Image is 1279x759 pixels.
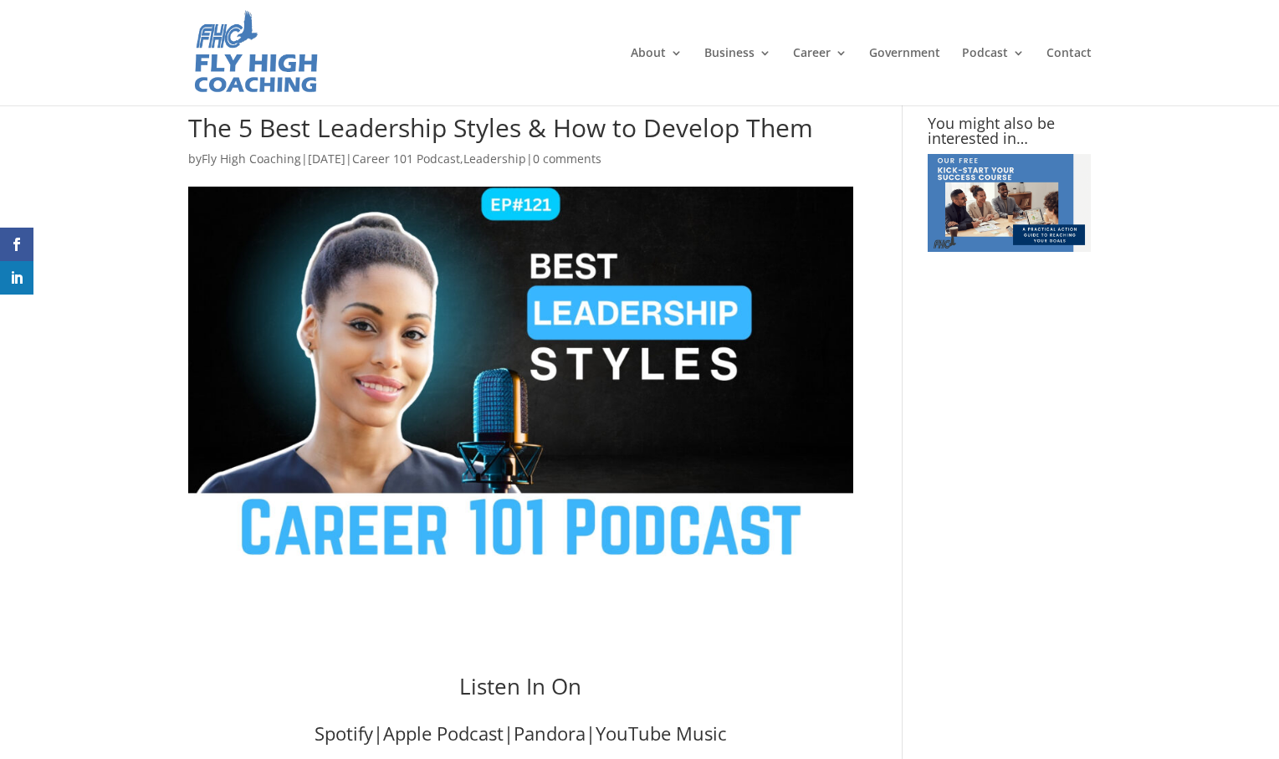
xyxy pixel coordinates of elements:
a: Apple Podcast [383,721,504,746]
p: by | | , | [188,149,853,182]
span: Listen In On [459,671,581,701]
a: Pandora [514,721,586,746]
a: Career [793,47,847,105]
h1: The 5 Best Leadership Styles & How to Develop Them [188,115,853,149]
a: YouTube Music [596,721,727,746]
img: Fly High Coaching [192,8,320,97]
a: Fly High Coaching [202,151,301,167]
a: About [631,47,683,105]
a: Contact [1046,47,1092,105]
h4: You might also be interested in… [928,115,1091,154]
img: advertisement [928,154,1091,252]
h3: | | | [290,724,750,751]
a: Career 101 Podcast [352,151,460,167]
a: Podcast [962,47,1025,105]
span: [DATE] [308,151,345,167]
a: Spotify [315,721,373,746]
a: Government [869,47,940,105]
a: 0 comments [533,151,601,167]
a: Leadership [463,151,526,167]
a: Business [704,47,771,105]
img: Best Leadership Styles [188,187,853,561]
